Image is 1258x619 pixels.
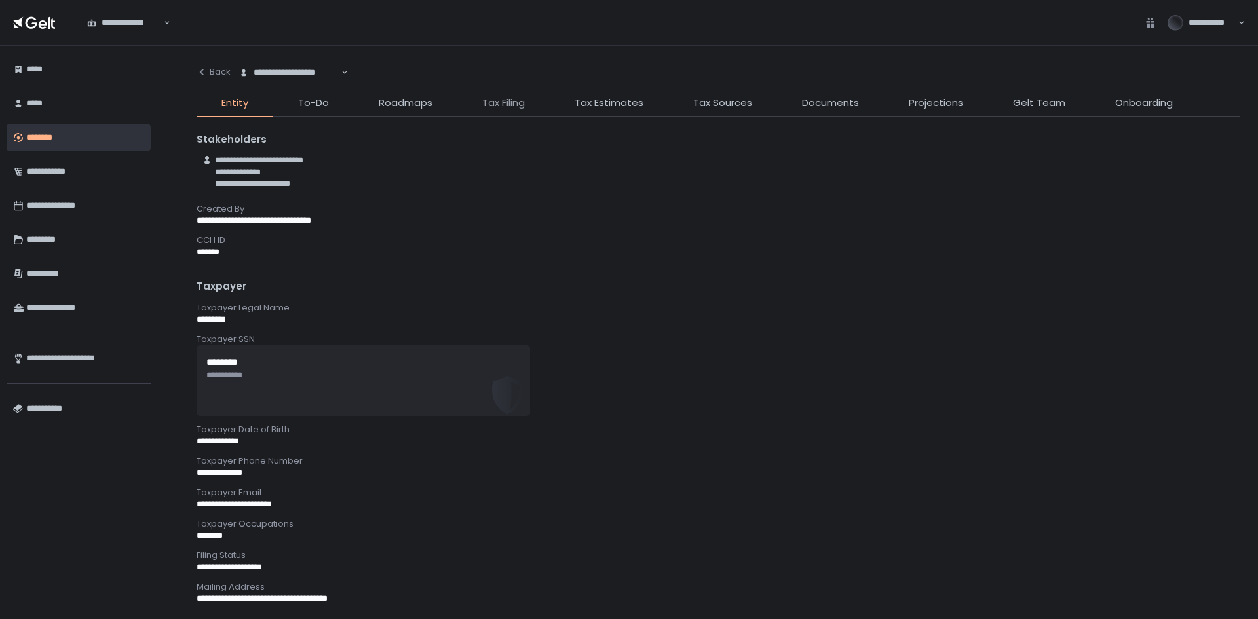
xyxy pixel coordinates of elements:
[197,424,1240,436] div: Taxpayer Date of Birth
[482,96,525,111] span: Tax Filing
[197,455,1240,467] div: Taxpayer Phone Number
[197,234,1240,246] div: CCH ID
[231,59,348,86] div: Search for option
[909,96,963,111] span: Projections
[802,96,859,111] span: Documents
[379,96,432,111] span: Roadmaps
[197,302,1240,314] div: Taxpayer Legal Name
[197,132,1240,147] div: Stakeholders
[197,59,231,85] button: Back
[197,550,1240,561] div: Filing Status
[197,333,1240,345] div: Taxpayer SSN
[79,9,170,37] div: Search for option
[1013,96,1065,111] span: Gelt Team
[197,203,1240,215] div: Created By
[197,66,231,78] div: Back
[197,518,1240,530] div: Taxpayer Occupations
[339,66,340,79] input: Search for option
[197,487,1240,498] div: Taxpayer Email
[197,279,1240,294] div: Taxpayer
[1115,96,1173,111] span: Onboarding
[693,96,752,111] span: Tax Sources
[221,96,248,111] span: Entity
[575,96,643,111] span: Tax Estimates
[298,96,329,111] span: To-Do
[197,581,1240,593] div: Mailing Address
